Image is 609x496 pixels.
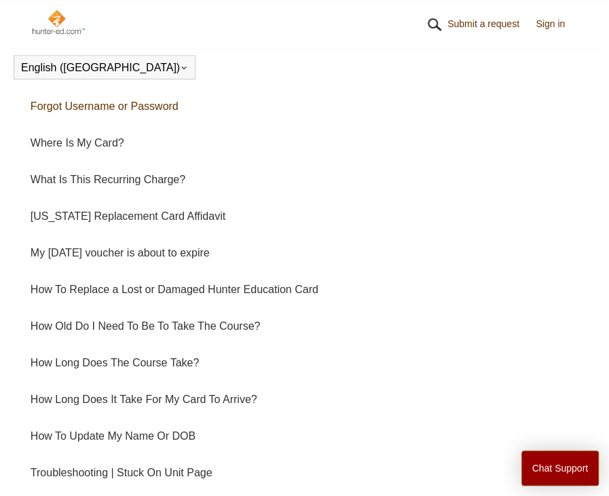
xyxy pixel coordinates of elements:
[31,308,578,345] a: How Old Do I Need To Be To Take The Course?
[21,62,188,74] button: English ([GEOGRAPHIC_DATA])
[536,17,578,31] a: Sign in
[31,125,578,161] a: Where Is My Card?
[521,451,599,486] button: Chat Support
[31,345,578,381] a: How Long Does The Course Take?
[31,161,578,198] a: What Is This Recurring Charge?
[31,455,578,491] a: Troubleshooting | Stuck On Unit Page
[31,198,578,235] a: [US_STATE] Replacement Card Affidavit
[424,14,445,35] img: 01HZPCYR30PPJAEEB9XZ5RGHQY
[447,17,533,31] a: Submit a request
[31,88,578,125] a: Forgot Username or Password
[31,8,86,35] img: Hunter-Ed Help Center home page
[31,235,578,271] a: My [DATE] voucher is about to expire
[31,418,578,455] a: How To Update My Name Or DOB
[31,271,578,308] a: How To Replace a Lost or Damaged Hunter Education Card
[31,381,578,418] a: How Long Does It Take For My Card To Arrive?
